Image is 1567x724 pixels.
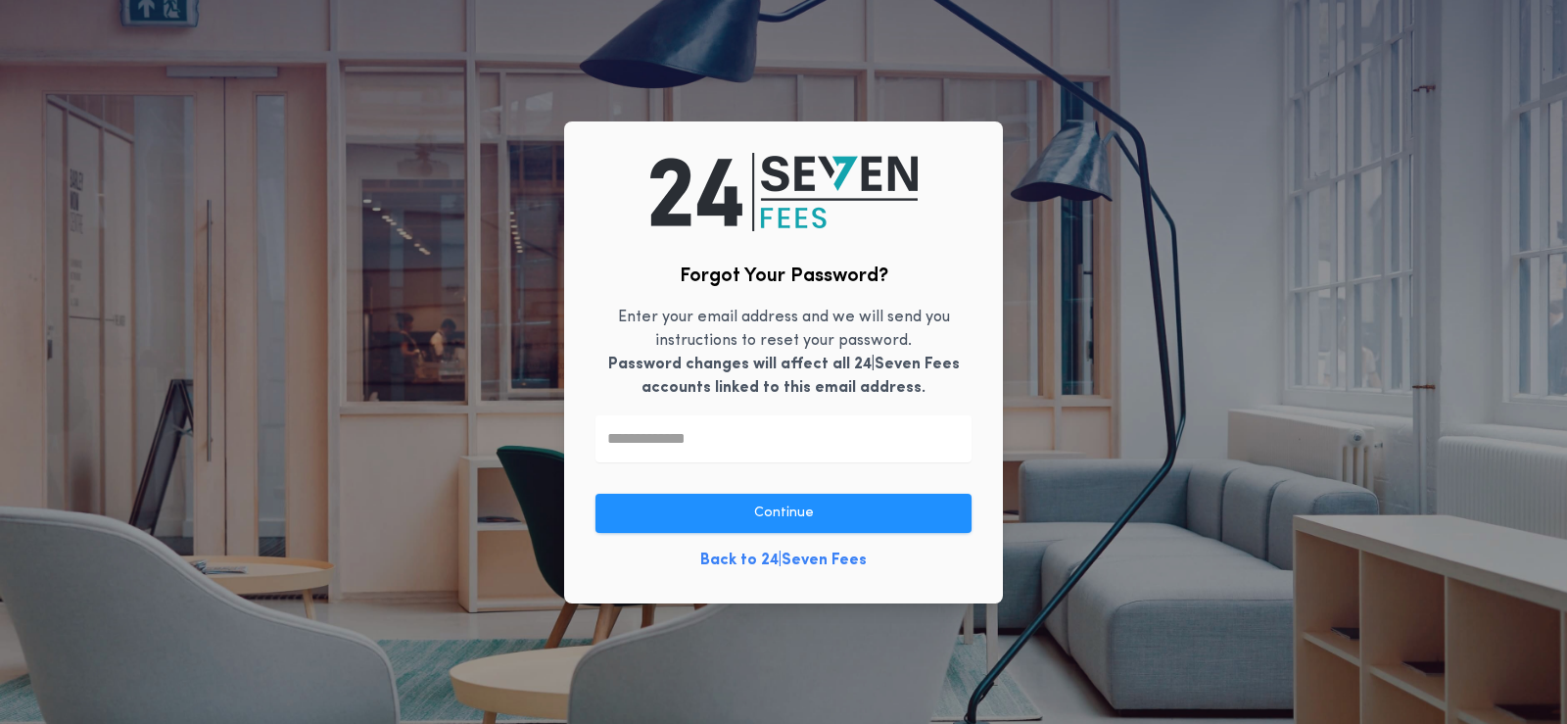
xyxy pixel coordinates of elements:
[680,263,888,290] h2: Forgot Your Password?
[595,306,972,400] p: Enter your email address and we will send you instructions to reset your password.
[700,549,867,572] a: Back to 24|Seven Fees
[650,153,918,231] img: logo
[608,357,960,396] b: Password changes will affect all 24|Seven Fees accounts linked to this email address.
[595,494,972,533] button: Continue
